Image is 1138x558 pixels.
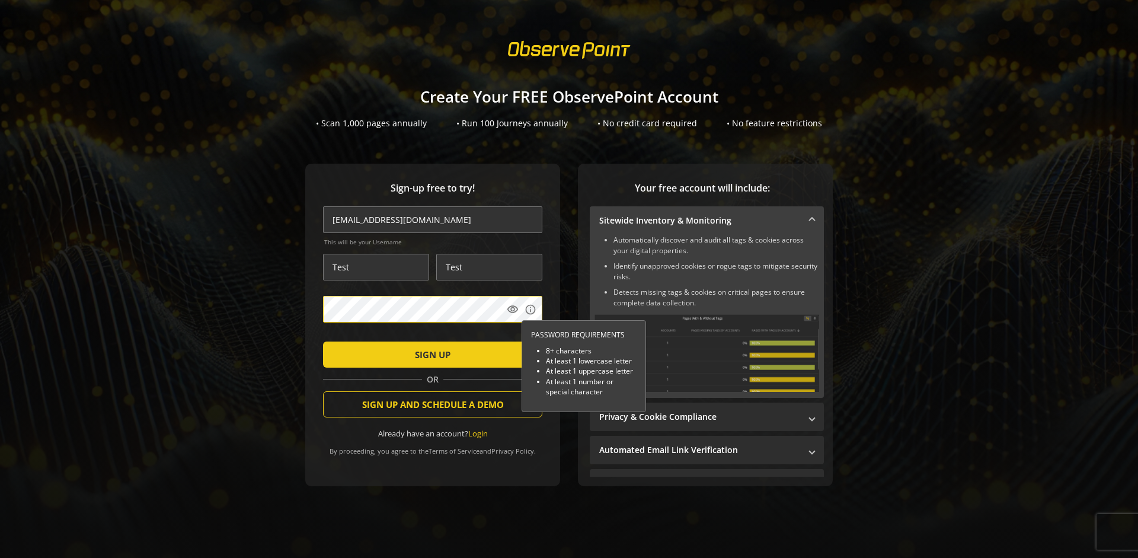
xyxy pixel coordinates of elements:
input: Email Address (name@work-email.com) * [323,206,542,233]
button: SIGN UP [323,342,542,368]
li: Detects missing tags & cookies on critical pages to ensure complete data collection. [613,287,819,308]
div: Sitewide Inventory & Monitoring [590,235,824,398]
mat-panel-title: Privacy & Cookie Compliance [599,411,800,423]
div: • No credit card required [597,117,697,129]
a: Privacy Policy [491,447,534,455]
div: • No feature restrictions [727,117,822,129]
mat-expansion-panel-header: Sitewide Inventory & Monitoring [590,206,824,235]
input: Last Name * [436,254,542,280]
li: At least 1 uppercase letter [546,366,637,377]
span: OR [422,374,443,385]
input: First Name * [323,254,429,280]
mat-icon: info [525,304,536,315]
span: SIGN UP AND SCHEDULE A DEMO [362,394,504,415]
li: Automatically discover and audit all tags & cookies across your digital properties. [613,235,819,256]
div: • Run 100 Journeys annually [456,117,568,129]
button: SIGN UP AND SCHEDULE A DEMO [323,391,542,417]
mat-expansion-panel-header: Performance Monitoring with Web Vitals [590,469,824,498]
div: • Scan 1,000 pages annually [316,117,427,129]
div: PASSWORD REQUIREMENTS [531,330,637,340]
mat-expansion-panel-header: Privacy & Cookie Compliance [590,403,824,431]
a: Terms of Service [429,447,480,455]
a: Login [468,428,488,439]
mat-panel-title: Automated Email Link Verification [599,444,800,456]
mat-expansion-panel-header: Automated Email Link Verification [590,436,824,464]
mat-icon: visibility [507,304,519,315]
li: 8+ characters [546,346,637,356]
mat-panel-title: Sitewide Inventory & Monitoring [599,215,800,227]
li: At least 1 number or special character [546,377,637,397]
span: This will be your Username [324,238,542,246]
span: SIGN UP [415,344,450,365]
li: Identify unapproved cookies or rogue tags to mitigate security risks. [613,261,819,282]
div: Already have an account? [323,428,542,439]
li: At least 1 lowercase letter [546,356,637,366]
div: By proceeding, you agree to the and . [323,439,542,455]
span: Your free account will include: [590,181,815,195]
img: Sitewide Inventory & Monitoring [594,314,819,392]
span: Sign-up free to try! [323,181,542,195]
